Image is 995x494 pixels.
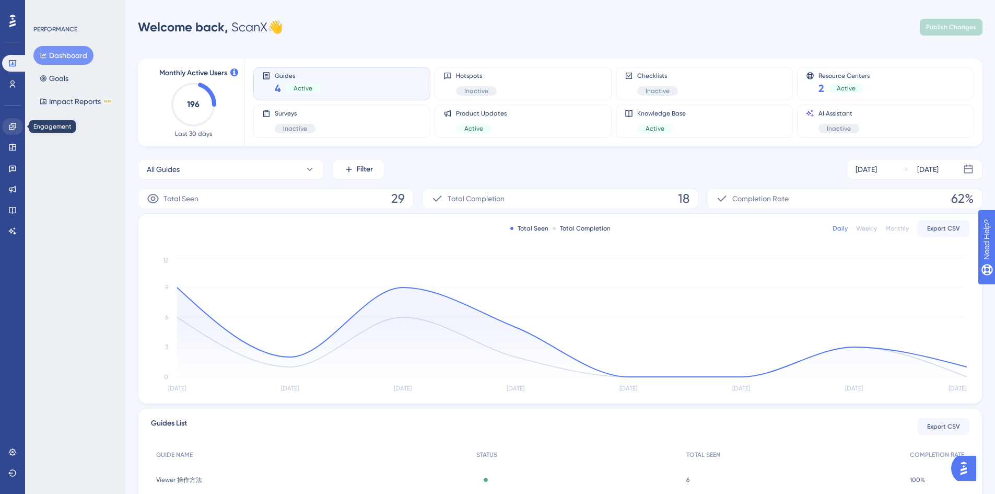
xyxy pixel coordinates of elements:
text: 196 [187,99,200,109]
span: Knowledge Base [637,109,686,118]
tspan: 3 [165,343,168,351]
button: Filter [332,159,384,180]
span: 4 [275,81,281,96]
span: GUIDE NAME [156,451,193,459]
span: Inactive [283,124,307,133]
div: BETA [103,99,112,104]
span: All Guides [147,163,180,176]
span: Resource Centers [818,72,870,79]
div: PERFORMANCE [33,25,77,33]
button: Publish Changes [920,19,982,36]
span: Inactive [646,87,670,95]
button: All Guides [138,159,324,180]
span: Guides List [151,417,187,436]
span: 100% [910,476,925,484]
tspan: 12 [163,257,168,264]
div: ScanX 👋 [138,19,283,36]
div: Total Completion [553,224,611,233]
span: Inactive [827,124,851,133]
tspan: 0 [164,373,168,381]
div: Weekly [856,224,877,233]
span: Active [837,84,856,93]
span: Export CSV [927,224,960,233]
tspan: [DATE] [732,385,750,392]
span: STATUS [476,451,497,459]
tspan: [DATE] [168,385,186,392]
span: Export CSV [927,422,960,431]
span: Checklists [637,72,678,80]
span: Viewer 操作方法 [156,476,202,484]
tspan: [DATE] [949,385,966,392]
span: Active [464,124,483,133]
span: AI Assistant [818,109,859,118]
span: TOTAL SEEN [686,451,720,459]
span: Total Completion [448,192,505,205]
span: Product Updates [456,109,507,118]
div: [DATE] [856,163,877,176]
button: Impact ReportsBETA [33,92,119,111]
div: Monthly [885,224,909,233]
tspan: [DATE] [281,385,299,392]
span: Last 30 days [175,130,212,138]
span: Active [294,84,312,93]
span: 2 [818,81,824,96]
tspan: [DATE] [507,385,524,392]
tspan: [DATE] [619,385,637,392]
span: 62% [951,190,974,207]
span: Surveys [275,109,315,118]
div: Daily [833,224,848,233]
button: Dashboard [33,46,93,65]
span: Active [646,124,664,133]
button: Export CSV [917,418,969,435]
span: Monthly Active Users [159,67,227,79]
span: 18 [678,190,689,207]
div: [DATE] [917,163,939,176]
tspan: [DATE] [394,385,412,392]
button: Export CSV [917,220,969,237]
span: Inactive [464,87,488,95]
span: Guides [275,72,321,79]
span: Publish Changes [926,23,976,31]
span: Need Help? [25,3,65,15]
span: Hotspots [456,72,497,80]
span: Welcome back, [138,19,228,35]
button: Goals [33,69,75,88]
span: Completion Rate [732,192,789,205]
tspan: 6 [165,314,168,321]
span: Total Seen [163,192,198,205]
iframe: UserGuiding AI Assistant Launcher [951,453,982,484]
span: 6 [686,476,689,484]
span: Filter [357,163,373,176]
span: COMPLETION RATE [910,451,964,459]
span: 29 [391,190,405,207]
tspan: [DATE] [845,385,863,392]
div: Total Seen [510,224,548,233]
tspan: 9 [165,284,168,291]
